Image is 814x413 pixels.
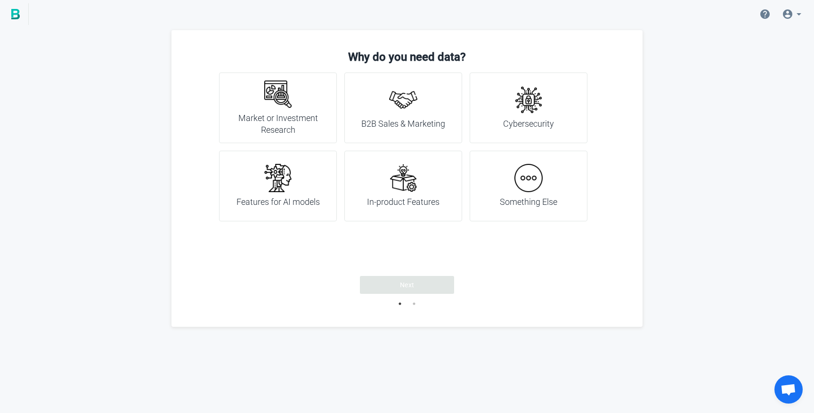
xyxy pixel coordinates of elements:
[11,9,20,19] img: BigPicture.io
[774,375,803,404] div: Ouvrir le chat
[500,196,557,208] h4: Something Else
[514,164,543,192] img: more.png
[190,49,624,65] h3: Why do you need data?
[360,276,454,294] button: Next
[514,86,543,114] img: cyber-security.png
[503,118,554,130] h4: Cybersecurity
[389,164,417,192] img: new-product.png
[389,86,417,114] img: handshake.png
[231,112,325,136] h4: Market or Investment Research
[400,280,415,290] span: Next
[409,299,419,308] button: 2
[264,164,292,192] img: ai.png
[361,118,445,130] h4: B2B Sales & Marketing
[367,196,440,208] h4: In-product Features
[264,80,292,108] img: research.png
[236,196,320,208] h4: Features for AI models
[395,299,405,308] button: 1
